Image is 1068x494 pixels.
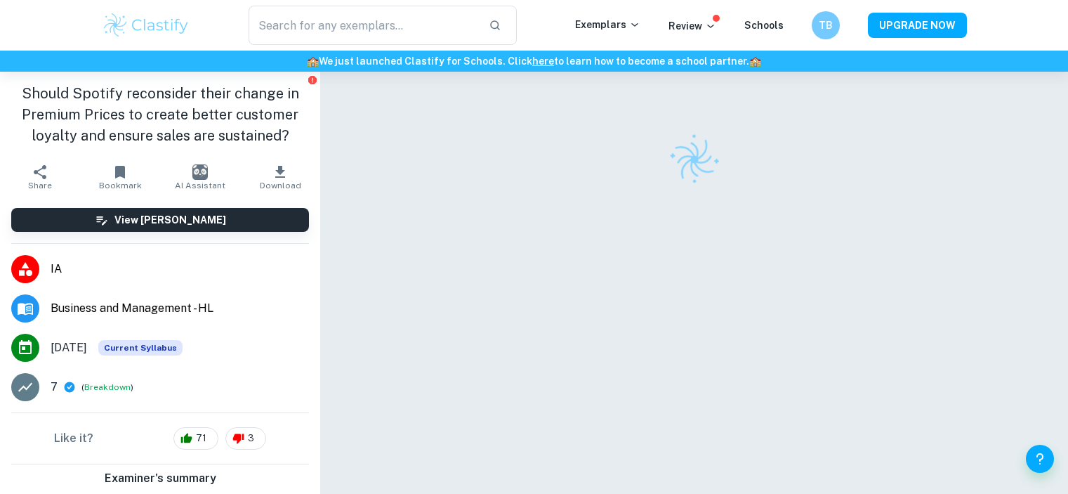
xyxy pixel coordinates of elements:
[659,125,729,195] img: Clastify logo
[98,340,183,356] span: Current Syllabus
[6,470,315,487] h6: Examiner's summary
[80,157,160,197] button: Bookmark
[54,430,93,447] h6: Like it?
[192,164,208,180] img: AI Assistant
[307,74,317,85] button: Report issue
[99,181,142,190] span: Bookmark
[51,339,87,356] span: [DATE]
[868,13,967,38] button: UPGRADE NOW
[84,381,131,394] button: Breakdown
[3,53,1065,69] h6: We just launched Clastify for Schools. Click to learn how to become a school partner.
[240,157,320,197] button: Download
[575,17,640,32] p: Exemplars
[173,427,218,450] div: 71
[51,300,309,317] span: Business and Management - HL
[240,431,262,446] span: 3
[812,11,840,39] button: TB
[817,18,833,33] h6: TB
[668,18,716,34] p: Review
[98,340,183,356] div: This exemplar is based on the current syllabus. Feel free to refer to it for inspiration/ideas wh...
[260,181,301,190] span: Download
[114,212,226,228] h6: View [PERSON_NAME]
[249,6,478,45] input: Search for any exemplars...
[28,181,52,190] span: Share
[744,20,784,31] a: Schools
[51,379,58,396] p: 7
[11,83,309,146] h1: Should Spotify reconsider their change in Premium Prices to create better customer loyalty and en...
[188,431,214,446] span: 71
[11,208,309,232] button: View [PERSON_NAME]
[51,261,309,278] span: IA
[225,427,266,450] div: 3
[307,56,319,67] span: 🏫
[160,157,240,197] button: AI Assistant
[102,11,191,39] img: Clastify logo
[175,181,225,190] span: AI Assistant
[532,56,554,67] a: here
[1026,445,1054,473] button: Help and Feedback
[81,381,133,394] span: ( )
[749,56,761,67] span: 🏫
